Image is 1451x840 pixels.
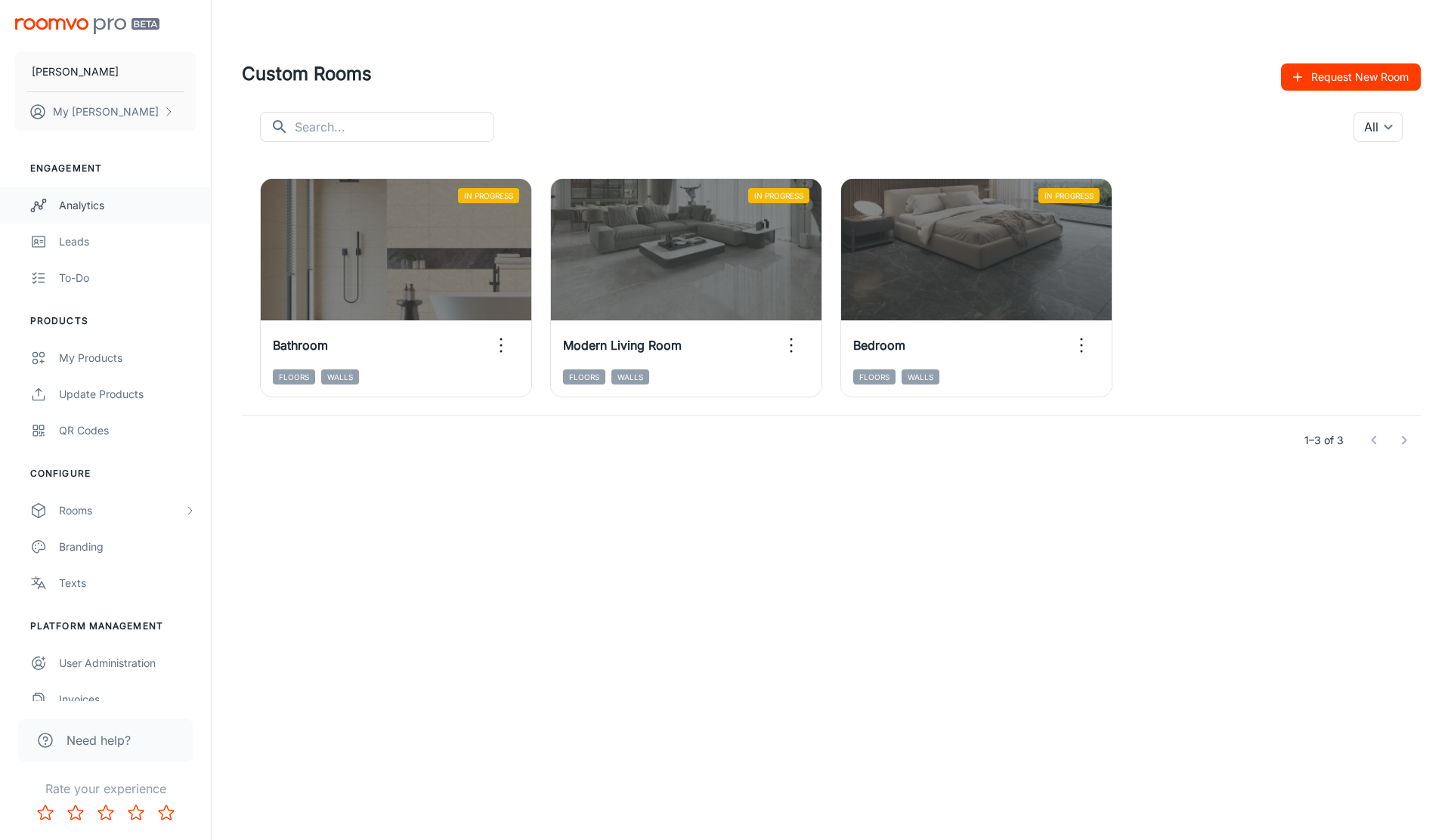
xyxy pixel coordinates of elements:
p: 1–3 of 3 [1304,432,1344,449]
p: My [PERSON_NAME] [53,103,159,120]
div: To-do [59,270,196,286]
div: Rooms [59,502,184,519]
span: Floors [273,369,315,384]
img: Roomvo PRO Beta [15,18,159,34]
span: Floors [853,369,896,384]
div: Analytics [59,197,196,214]
input: Search... [295,112,494,142]
h6: Bathroom [273,336,328,354]
span: In Progress [458,188,519,203]
div: My Products [59,350,196,366]
button: [PERSON_NAME] [15,52,196,91]
button: My [PERSON_NAME] [15,92,196,131]
p: [PERSON_NAME] [32,63,119,80]
span: Walls [321,369,359,384]
div: Leads [59,233,196,250]
div: Update Products [59,386,196,403]
span: In Progress [748,188,809,203]
span: Walls [611,369,649,384]
h4: Custom Rooms [242,60,1281,88]
h6: Bedroom [853,336,905,354]
div: All [1354,112,1403,142]
span: Floors [563,369,605,384]
span: Walls [902,369,939,384]
div: QR Codes [59,422,196,439]
span: In Progress [1038,188,1100,203]
h6: Modern Living Room [563,336,682,354]
button: Request New Room [1281,63,1421,91]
